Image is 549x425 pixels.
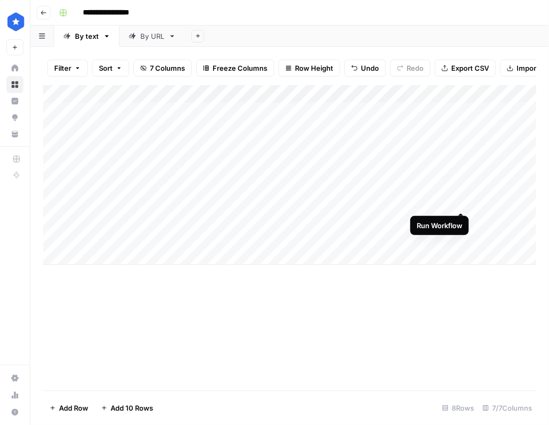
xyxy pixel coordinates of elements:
span: 7 Columns [150,63,185,73]
div: 8 Rows [438,399,478,416]
button: Add Row [43,399,95,416]
button: Freeze Columns [196,60,274,77]
a: Your Data [6,126,23,143]
a: Settings [6,370,23,387]
span: Add 10 Rows [111,403,153,413]
span: Redo [407,63,424,73]
button: Row Height [278,60,340,77]
a: Home [6,60,23,77]
img: ConsumerAffairs Logo [6,12,26,31]
div: 7/7 Columns [478,399,536,416]
button: Add 10 Rows [95,399,159,416]
span: Filter [54,63,71,73]
span: Row Height [295,63,333,73]
a: By text [54,26,120,47]
a: Usage [6,387,23,404]
button: 7 Columns [133,60,192,77]
a: By URL [120,26,185,47]
button: Help + Support [6,404,23,421]
span: Undo [361,63,379,73]
button: Sort [92,60,129,77]
a: Opportunities [6,109,23,126]
div: By text [75,31,99,41]
div: Run Workflow [417,220,462,231]
button: Workspace: ConsumerAffairs [6,9,23,35]
span: Export CSV [451,63,489,73]
button: Redo [390,60,430,77]
button: Filter [47,60,88,77]
div: By URL [140,31,164,41]
a: Browse [6,76,23,93]
a: Insights [6,93,23,110]
button: Undo [344,60,386,77]
span: Sort [99,63,113,73]
span: Add Row [59,403,88,413]
span: Freeze Columns [213,63,267,73]
button: Export CSV [435,60,496,77]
